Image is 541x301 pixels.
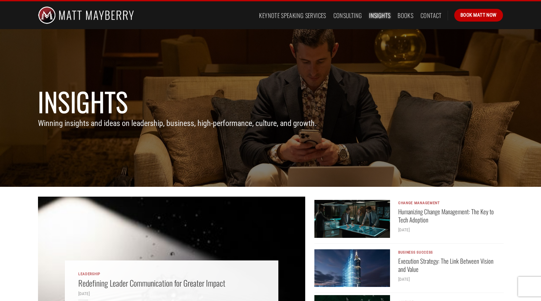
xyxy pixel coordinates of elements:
a: Execution Strategy: The Link Between Vision and Value [398,257,495,274]
p: Winning insights and ideas on leadership, business, high-performance, culture, and growth. [38,117,503,130]
a: Keynote Speaking Services [259,9,326,21]
a: Books [398,9,413,21]
div: [DATE] [78,290,265,297]
span: Book Matt Now [460,11,497,19]
div: [DATE] [398,226,495,233]
p: Leadership [78,272,265,276]
img: Matt Mayberry [38,1,134,29]
a: Insights [369,9,390,21]
a: Consulting [333,9,362,21]
img: tech adoption [314,200,390,238]
a: Redefining Leader Communication for Greater Impact [78,278,225,288]
a: Contact [420,9,442,21]
img: execution strategy [314,249,390,287]
div: [DATE] [398,276,495,283]
a: Humanizing Change Management: The Key to Tech Adoption [398,208,495,224]
p: Change Management [398,201,495,205]
a: Book Matt Now [454,9,503,21]
p: Business Success [398,250,495,255]
strong: Insights [38,82,128,120]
